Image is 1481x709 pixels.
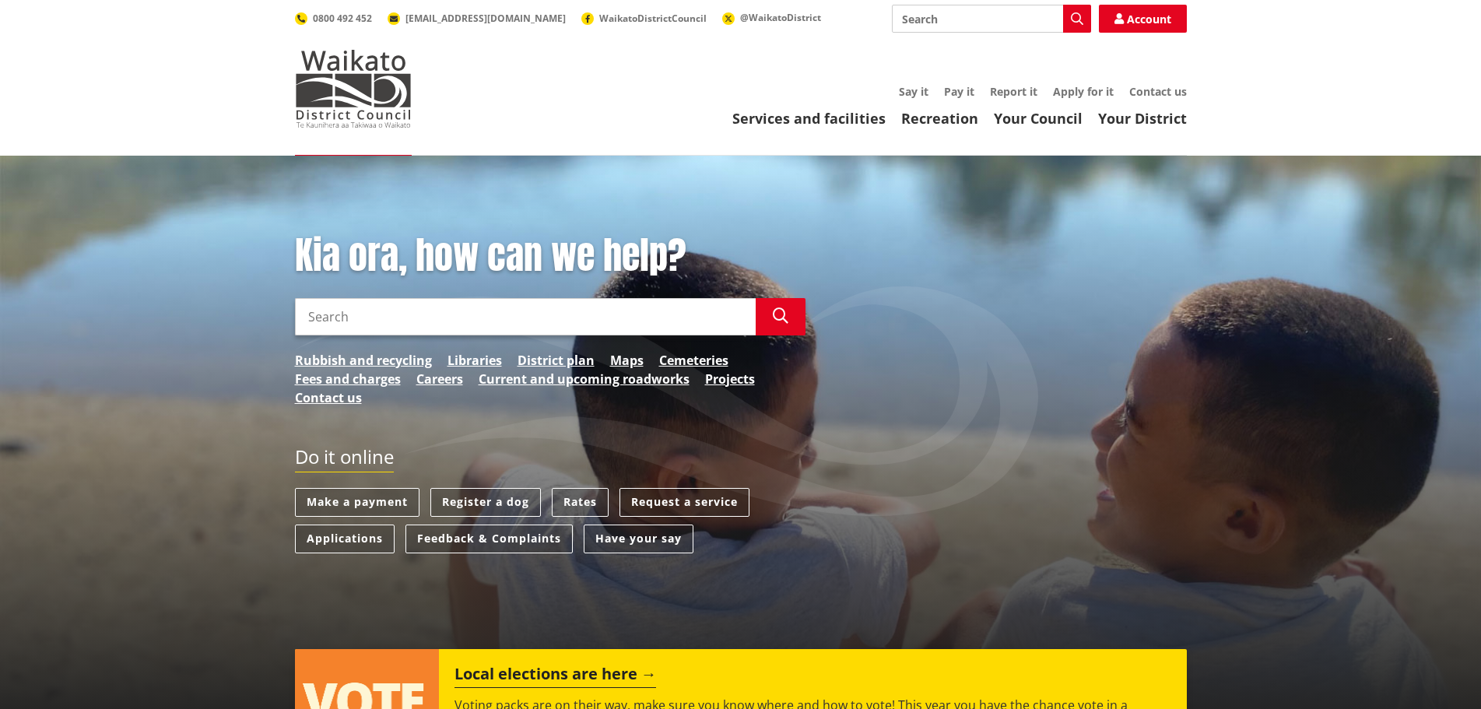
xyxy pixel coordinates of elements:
[659,351,728,370] a: Cemeteries
[722,11,821,24] a: @WaikatoDistrict
[990,84,1037,99] a: Report it
[944,84,974,99] a: Pay it
[599,12,707,25] span: WaikatoDistrictCouncil
[994,109,1083,128] a: Your Council
[430,488,541,517] a: Register a dog
[705,370,755,388] a: Projects
[295,446,394,473] h2: Do it online
[892,5,1091,33] input: Search input
[552,488,609,517] a: Rates
[732,109,886,128] a: Services and facilities
[610,351,644,370] a: Maps
[416,370,463,388] a: Careers
[1129,84,1187,99] a: Contact us
[295,370,401,388] a: Fees and charges
[1099,5,1187,33] a: Account
[295,12,372,25] a: 0800 492 452
[447,351,502,370] a: Libraries
[313,12,372,25] span: 0800 492 452
[584,525,693,553] a: Have your say
[1098,109,1187,128] a: Your District
[901,109,978,128] a: Recreation
[740,11,821,24] span: @WaikatoDistrict
[619,488,749,517] a: Request a service
[295,488,419,517] a: Make a payment
[295,388,362,407] a: Contact us
[295,525,395,553] a: Applications
[899,84,928,99] a: Say it
[1053,84,1114,99] a: Apply for it
[405,525,573,553] a: Feedback & Complaints
[405,12,566,25] span: [EMAIL_ADDRESS][DOMAIN_NAME]
[518,351,595,370] a: District plan
[454,665,656,688] h2: Local elections are here
[295,233,805,279] h1: Kia ora, how can we help?
[581,12,707,25] a: WaikatoDistrictCouncil
[295,351,432,370] a: Rubbish and recycling
[295,50,412,128] img: Waikato District Council - Te Kaunihera aa Takiwaa o Waikato
[479,370,690,388] a: Current and upcoming roadworks
[388,12,566,25] a: [EMAIL_ADDRESS][DOMAIN_NAME]
[295,298,756,335] input: Search input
